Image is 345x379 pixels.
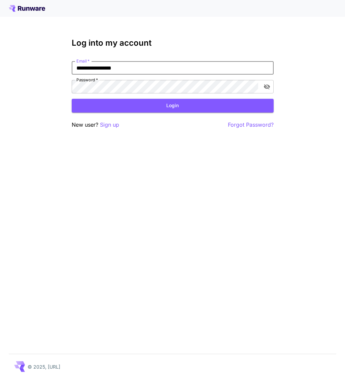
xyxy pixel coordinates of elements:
[72,38,274,48] h3: Log into my account
[261,81,273,93] button: toggle password visibility
[28,363,60,370] p: © 2025, [URL]
[76,77,98,83] label: Password
[72,121,119,129] p: New user?
[72,99,274,113] button: Login
[228,121,274,129] button: Forgot Password?
[100,121,119,129] button: Sign up
[76,58,90,64] label: Email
